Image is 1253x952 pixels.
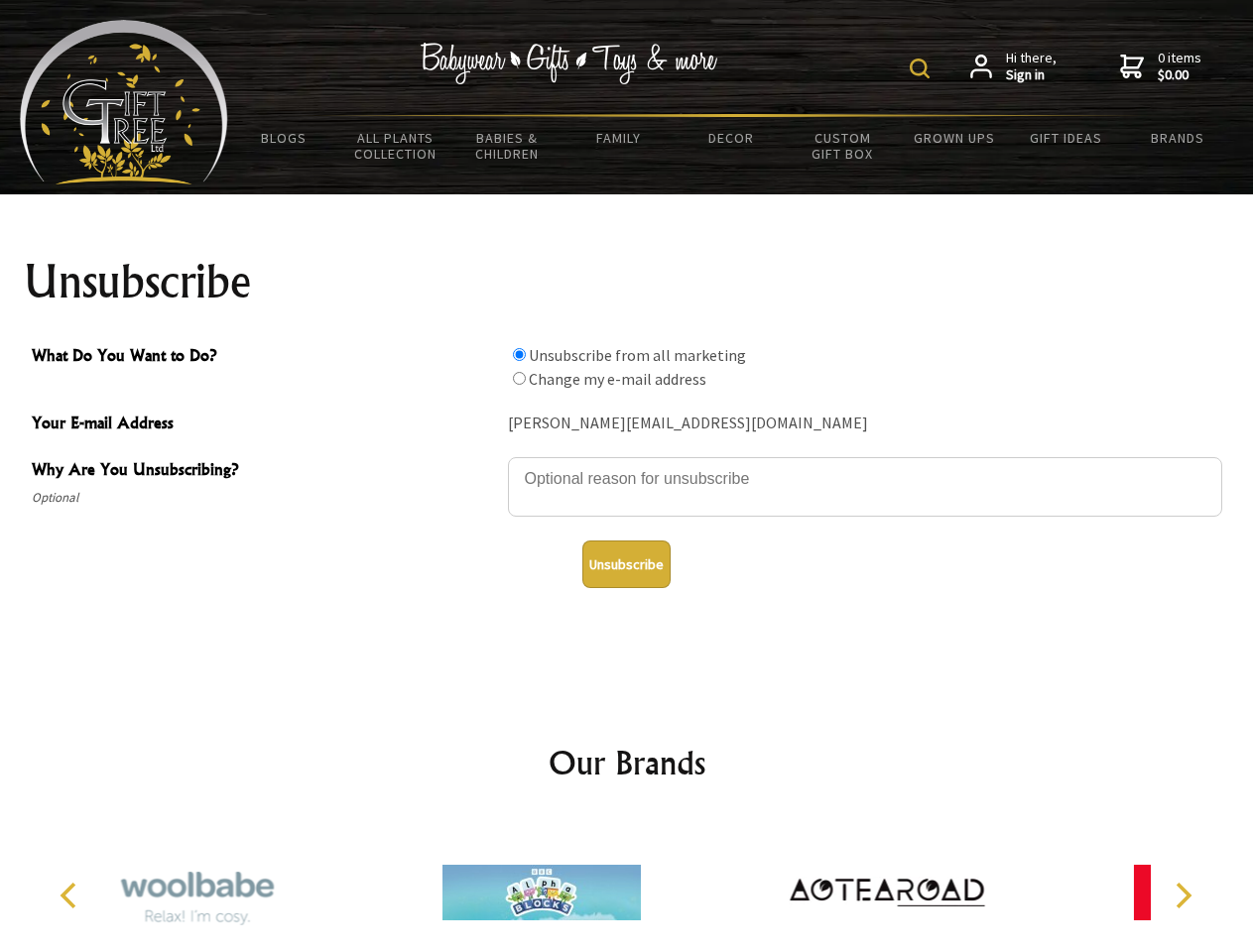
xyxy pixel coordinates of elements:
[1010,117,1122,159] a: Gift Ideas
[24,258,1230,305] h1: Unsubscribe
[970,50,1057,84] a: Hi there,Sign in
[564,117,676,159] a: Family
[1122,117,1234,159] a: Brands
[1161,874,1204,917] button: Next
[529,345,746,365] label: Unsubscribe from all marketing
[421,43,718,84] img: Babywear - Gifts - Toys & more
[340,117,452,175] a: All Plants Collection
[1120,50,1201,84] a: 0 items$0.00
[513,372,526,385] input: What Do You Want to Do?
[1158,66,1201,84] strong: $0.00
[787,117,899,175] a: Custom Gift Box
[32,457,498,486] span: Why Are You Unsubscribing?
[228,117,340,159] a: BLOGS
[50,874,93,917] button: Previous
[508,409,1222,439] div: [PERSON_NAME][EMAIL_ADDRESS][DOMAIN_NAME]
[582,540,671,588] button: Unsubscribe
[32,486,498,510] span: Optional
[910,59,930,78] img: product search
[32,343,498,372] span: What Do You Want to Do?
[508,457,1222,517] textarea: Why Are You Unsubscribing?
[1158,49,1201,84] span: 0 items
[675,117,787,159] a: Decor
[898,117,1010,159] a: Grown Ups
[513,348,526,361] input: What Do You Want to Do?
[1006,50,1057,84] span: Hi there,
[32,411,498,439] span: Your E-mail Address
[20,20,228,184] img: Babyware - Gifts - Toys and more...
[40,739,1214,786] h2: Our Brands
[529,369,706,389] label: Change my e-mail address
[451,117,564,175] a: Babies & Children
[1006,66,1057,84] strong: Sign in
